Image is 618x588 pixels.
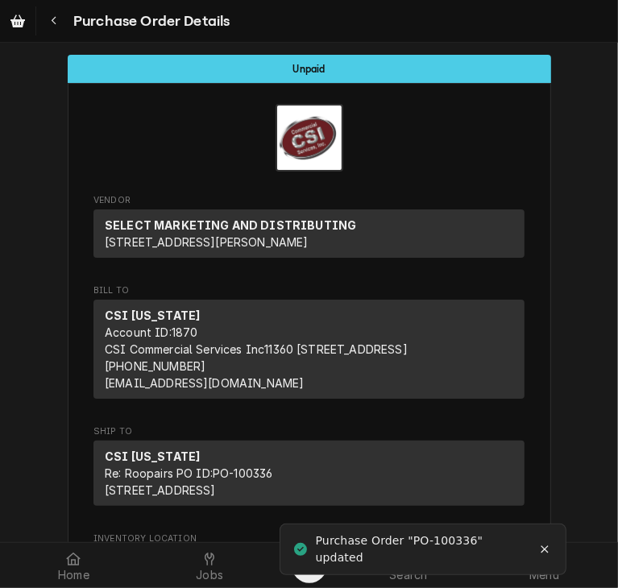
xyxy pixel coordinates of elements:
strong: SELECT MARKETING AND DISTRIBUTING [105,218,356,232]
span: Home [58,569,89,582]
span: Menu [529,569,559,582]
span: Re: Roopairs PO ID: PO-100336 [105,466,273,480]
div: Purchase Order "PO-100336" updated [316,532,532,566]
a: Jobs [143,546,277,585]
span: Ship To [93,425,525,438]
span: Inventory Location [93,532,525,545]
div: Inventory Location [93,532,525,567]
a: Home [6,546,141,585]
span: [STREET_ADDRESS] [105,483,216,497]
div: Bill To [93,300,525,405]
img: Logo [276,104,343,172]
a: [PHONE_NUMBER] [105,359,205,373]
span: CSI Commercial Services Inc11360 [STREET_ADDRESS] [105,342,408,356]
strong: CSI [US_STATE] [105,308,200,322]
span: Unpaid [293,64,326,74]
div: Vendor [93,209,525,258]
button: Navigate back [39,6,68,35]
div: Ship To [93,441,525,506]
div: Status [68,55,551,83]
div: Purchase Order Bill To [93,284,525,406]
div: Vendor [93,209,525,264]
span: Bill To [93,284,525,297]
span: Jobs [196,569,223,582]
div: Ship To [93,441,525,512]
span: [STREET_ADDRESS][PERSON_NAME] [105,235,309,249]
strong: CSI [US_STATE] [105,449,200,463]
span: Purchase Order Details [68,10,230,32]
span: Account ID: 1870 [105,325,197,339]
a: Go to Purchase Orders [3,6,32,35]
span: Vendor [93,194,525,207]
div: Purchase Order Ship To [93,425,525,513]
div: Purchase Order Vendor [93,194,525,265]
a: [EMAIL_ADDRESS][DOMAIN_NAME] [105,376,304,390]
div: Bill To [93,300,525,399]
span: Search [389,569,427,582]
